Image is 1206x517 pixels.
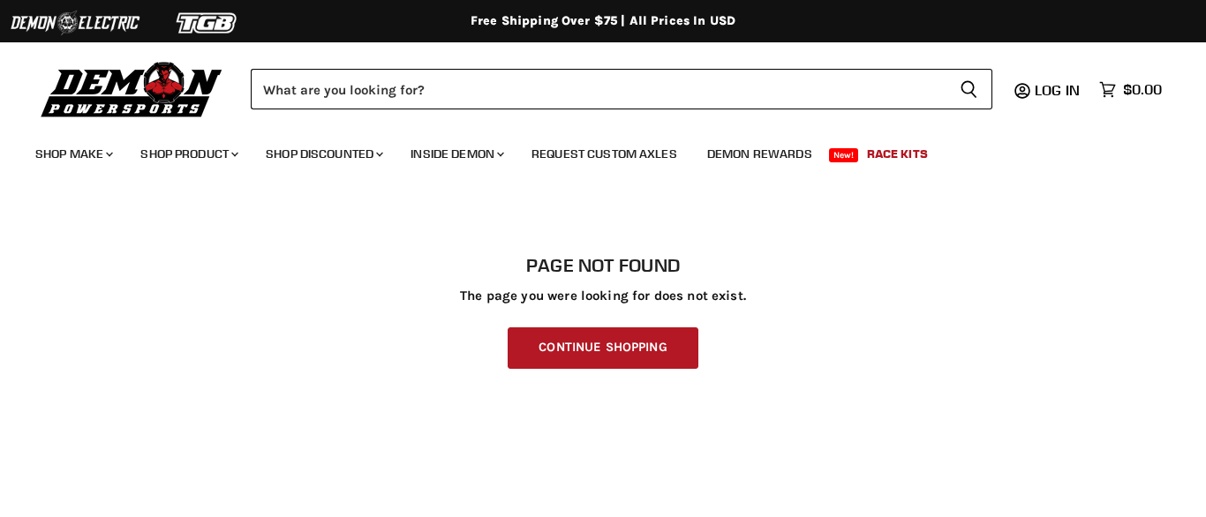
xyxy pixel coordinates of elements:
a: Shop Make [22,136,124,172]
img: Demon Electric Logo 2 [9,6,141,40]
a: Shop Discounted [253,136,394,172]
a: Continue Shopping [508,327,697,369]
ul: Main menu [22,129,1157,172]
h1: Page not found [35,255,1171,276]
a: Inside Demon [397,136,515,172]
span: Log in [1035,81,1080,99]
span: $0.00 [1123,81,1162,98]
button: Search [946,69,992,109]
span: New! [829,148,859,162]
a: Log in [1027,82,1090,98]
form: Product [251,69,992,109]
a: Demon Rewards [694,136,825,172]
a: $0.00 [1090,77,1171,102]
img: TGB Logo 2 [141,6,274,40]
p: The page you were looking for does not exist. [35,288,1171,303]
a: Race Kits [854,136,941,172]
a: Shop Product [127,136,249,172]
a: Request Custom Axles [518,136,690,172]
input: Search [251,69,946,109]
img: Demon Powersports [35,57,229,120]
